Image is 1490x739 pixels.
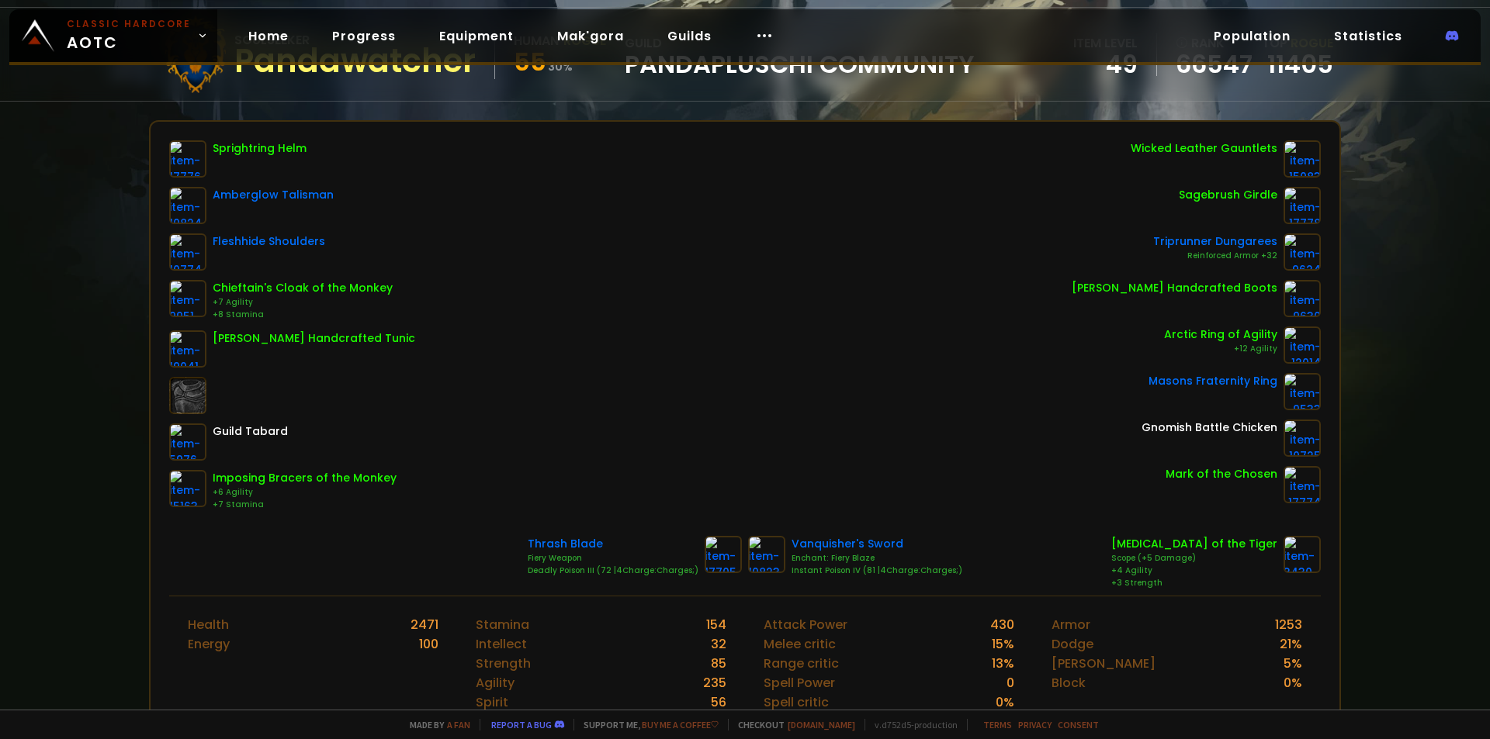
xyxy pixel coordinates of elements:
div: Deadly Poison III (72 |4Charge:Charges;) [528,565,698,577]
div: 13 % [992,654,1014,673]
div: 21 % [1280,634,1302,654]
div: +3 Strength [1111,577,1277,589]
div: Mark of the Chosen [1166,466,1277,482]
span: Made by [400,719,470,730]
img: item-5976 [169,423,206,461]
img: item-15163 [169,470,206,507]
div: 154 [706,615,726,634]
span: AOTC [67,17,191,54]
div: Amberglow Talisman [213,187,334,203]
a: Consent [1058,719,1099,730]
a: Population [1201,20,1303,52]
div: Scope (+5 Damage) [1111,552,1277,565]
div: Triprunner Dungarees [1153,233,1277,250]
div: Fleshhide Shoulders [213,233,325,250]
div: Gnomish Battle Chicken [1142,420,1277,436]
div: Sagebrush Girdle [1179,187,1277,203]
div: guild [625,33,975,76]
div: Energy [188,634,230,654]
div: 0 [1007,673,1014,692]
div: +12 Agility [1164,343,1277,355]
div: [MEDICAL_DATA] of the Tiger [1111,536,1277,552]
div: Strength [476,654,531,673]
img: item-9533 [1284,373,1321,410]
div: [PERSON_NAME] [1052,654,1156,673]
div: 15 % [992,634,1014,654]
div: 1253 [1275,615,1302,634]
small: 30 % [548,59,573,74]
div: Health [188,615,229,634]
div: 100 [419,634,438,654]
div: Stamina [476,615,529,634]
img: item-10824 [169,187,206,224]
a: Privacy [1018,719,1052,730]
img: item-19041 [169,330,206,368]
div: 430 [990,615,1014,634]
div: Masons Fraternity Ring [1149,373,1277,389]
div: Wicked Leather Gauntlets [1131,140,1277,157]
img: item-10774 [169,233,206,271]
a: Mak'gora [545,20,636,52]
div: Instant Poison IV (81 |4Charge:Charges;) [792,565,962,577]
div: +4 Agility [1111,565,1277,577]
img: item-17705 [705,536,742,573]
a: Progress [320,20,408,52]
div: Arctic Ring of Agility [1164,326,1277,343]
img: item-12014 [1284,326,1321,364]
span: v. d752d5 - production [865,719,958,730]
img: item-9630 [1284,280,1321,317]
a: a fan [447,719,470,730]
div: 0 % [996,692,1014,712]
a: Buy me a coffee [642,719,719,730]
div: Attack Power [764,615,847,634]
div: [PERSON_NAME] Handcrafted Boots [1072,280,1277,296]
div: Dodge [1052,634,1093,654]
div: Armor [1052,615,1090,634]
div: Vanquisher's Sword [792,536,962,552]
div: Guild Tabard [213,423,288,440]
div: 85 [711,654,726,673]
div: Reinforced Armor +32 [1153,250,1277,262]
img: item-9951 [169,280,206,317]
img: item-3430 [1284,536,1321,573]
div: Thrash Blade [528,536,698,552]
div: Chieftain's Cloak of the Monkey [213,280,393,296]
small: Classic Hardcore [67,17,191,31]
div: 32 [711,634,726,654]
div: Imposing Bracers of the Monkey [213,470,397,486]
a: Equipment [427,20,526,52]
div: Spell critic [764,692,829,712]
a: Classic HardcoreAOTC [9,9,217,62]
div: Range critic [764,654,839,673]
div: Intellect [476,634,527,654]
img: item-9624 [1284,233,1321,271]
div: Fiery Weapon [528,552,698,565]
a: 66547 [1176,53,1253,76]
div: +8 Stamina [213,309,393,321]
div: 235 [703,673,726,692]
img: item-17774 [1284,466,1321,503]
div: Agility [476,673,515,692]
div: Spell Power [764,673,835,692]
div: [PERSON_NAME] Handcrafted Tunic [213,330,415,347]
img: item-15083 [1284,140,1321,178]
div: +6 Agility [213,486,397,499]
img: item-17778 [1284,187,1321,224]
span: Support me, [573,719,719,730]
img: item-10823 [748,536,785,573]
div: 49 [1073,53,1138,76]
div: Block [1052,673,1086,692]
div: 2471 [411,615,438,634]
div: Melee critic [764,634,836,654]
div: Enchant: Fiery Blaze [792,552,962,565]
a: Report a bug [491,719,552,730]
span: Checkout [728,719,855,730]
img: item-10725 [1284,420,1321,457]
div: +7 Stamina [213,499,397,511]
div: 0 % [1284,673,1302,692]
a: Guilds [655,20,724,52]
span: Pandapluschi Community [625,53,975,76]
a: Terms [983,719,1012,730]
a: Statistics [1322,20,1415,52]
a: [DOMAIN_NAME] [788,719,855,730]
